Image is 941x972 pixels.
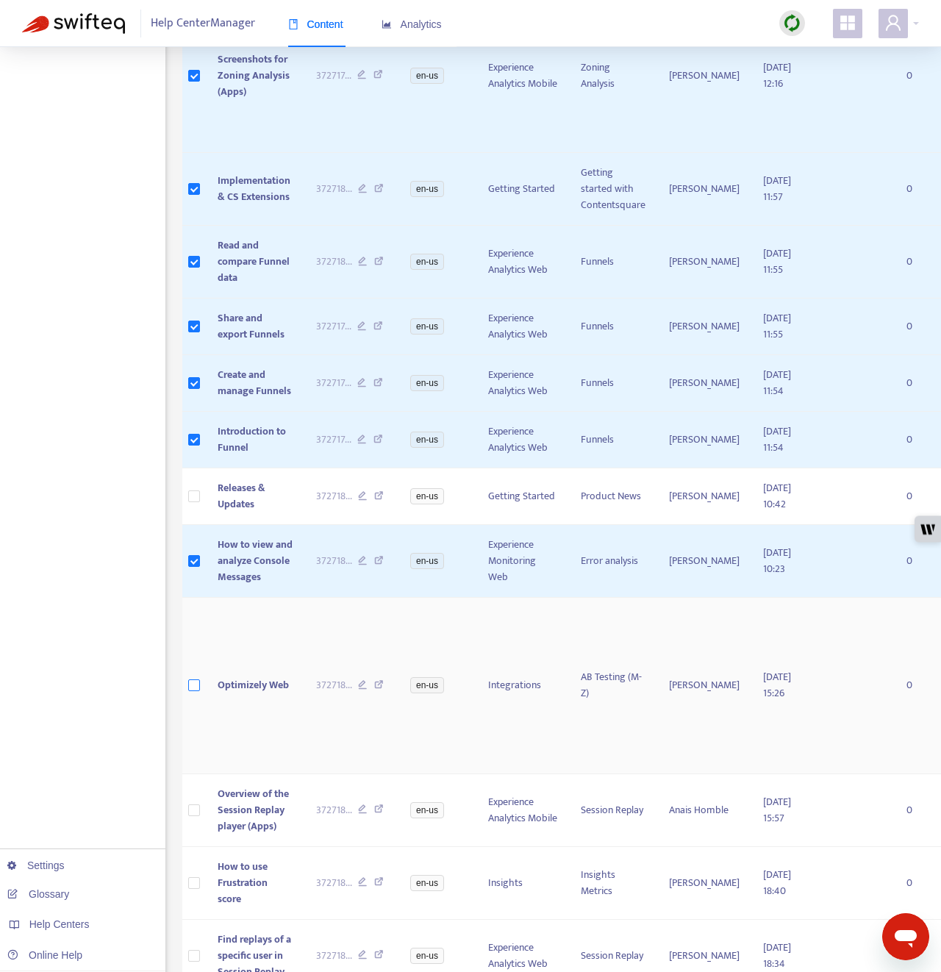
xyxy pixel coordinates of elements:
[476,525,569,598] td: Experience Monitoring Web
[569,598,657,774] td: AB Testing (M-Z)
[763,668,791,701] span: [DATE] 15:26
[763,310,791,343] span: [DATE] 11:55
[410,375,444,391] span: en-us
[476,412,569,468] td: Experience Analytics Web
[22,13,125,34] img: Swifteq
[763,866,791,899] span: [DATE] 18:40
[410,875,444,891] span: en-us
[763,939,791,972] span: [DATE] 18:34
[218,310,285,343] span: Share and export Funnels
[476,153,569,226] td: Getting Started
[410,318,444,335] span: en-us
[569,412,657,468] td: Funnels
[382,18,442,30] span: Analytics
[657,598,751,774] td: [PERSON_NAME]
[218,479,265,512] span: Releases & Updates
[218,172,290,205] span: Implementation & CS Extensions
[316,432,351,448] span: 372717 ...
[476,847,569,920] td: Insights
[288,19,298,29] span: book
[218,785,289,835] span: Overview of the Session Replay player (Apps)
[569,355,657,412] td: Funnels
[410,181,444,197] span: en-us
[316,181,352,197] span: 372718 ...
[783,14,801,32] img: sync.dc5367851b00ba804db3.png
[218,536,293,585] span: How to view and analyze Console Messages
[763,544,791,577] span: [DATE] 10:23
[763,245,791,278] span: [DATE] 11:55
[476,226,569,299] td: Experience Analytics Web
[382,19,392,29] span: area-chart
[763,366,791,399] span: [DATE] 11:54
[218,858,268,907] span: How to use Frustration score
[569,525,657,598] td: Error analysis
[218,676,289,693] span: Optimizely Web
[763,59,791,92] span: [DATE] 12:16
[410,948,444,964] span: en-us
[763,793,791,826] span: [DATE] 15:57
[476,598,569,774] td: Integrations
[410,432,444,448] span: en-us
[7,860,65,871] a: Settings
[410,488,444,504] span: en-us
[569,299,657,355] td: Funnels
[151,10,255,37] span: Help Center Manager
[316,948,352,964] span: 372718 ...
[316,318,351,335] span: 372717 ...
[410,677,444,693] span: en-us
[657,153,751,226] td: [PERSON_NAME]
[884,14,902,32] span: user
[476,299,569,355] td: Experience Analytics Web
[763,423,791,456] span: [DATE] 11:54
[476,774,569,847] td: Experience Analytics Mobile
[569,468,657,525] td: Product News
[569,153,657,226] td: Getting started with Contentsquare
[218,423,286,456] span: Introduction to Funnel
[288,18,343,30] span: Content
[218,51,290,100] span: Screenshots for Zoning Analysis (Apps)
[316,875,352,891] span: 372718 ...
[657,412,751,468] td: [PERSON_NAME]
[7,888,69,900] a: Glossary
[657,299,751,355] td: [PERSON_NAME]
[316,375,351,391] span: 372717 ...
[657,847,751,920] td: [PERSON_NAME]
[763,479,791,512] span: [DATE] 10:42
[882,913,929,960] iframe: Button to launch messaging window
[316,677,352,693] span: 372718 ...
[476,468,569,525] td: Getting Started
[657,355,751,412] td: [PERSON_NAME]
[657,774,751,847] td: Anais Homble
[569,847,657,920] td: Insights Metrics
[316,488,352,504] span: 372718 ...
[316,553,352,569] span: 372718 ...
[410,553,444,569] span: en-us
[7,949,82,961] a: Online Help
[410,68,444,84] span: en-us
[218,237,290,286] span: Read and compare Funnel data
[410,802,444,818] span: en-us
[218,366,291,399] span: Create and manage Funnels
[763,172,791,205] span: [DATE] 11:57
[657,226,751,299] td: [PERSON_NAME]
[410,254,444,270] span: en-us
[839,14,856,32] span: appstore
[316,68,351,84] span: 372717 ...
[316,254,352,270] span: 372718 ...
[657,525,751,598] td: [PERSON_NAME]
[29,918,90,930] span: Help Centers
[316,802,352,818] span: 372718 ...
[569,226,657,299] td: Funnels
[476,355,569,412] td: Experience Analytics Web
[657,468,751,525] td: [PERSON_NAME]
[569,774,657,847] td: Session Replay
